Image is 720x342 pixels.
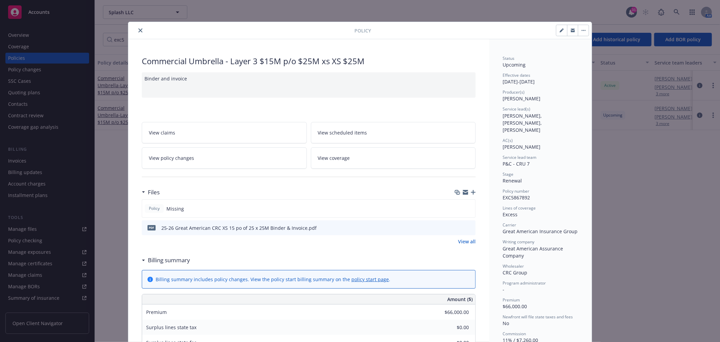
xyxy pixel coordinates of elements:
div: [DATE] - [DATE] [503,72,578,85]
div: 25-26 Great American CRC XS 15 po of 25 x 25M Binder & Invoice.pdf [161,224,317,231]
span: Carrier [503,222,516,228]
span: Lines of coverage [503,205,536,211]
span: Amount ($) [447,296,473,303]
div: Billing summary includes policy changes. View the policy start billing summary on the . [156,276,390,283]
span: Service lead team [503,154,536,160]
span: Policy number [503,188,529,194]
span: Writing company [503,239,534,245]
span: $66,000.00 [503,303,527,310]
h3: Billing summary [148,256,190,265]
span: Status [503,55,514,61]
span: Wholesaler [503,263,524,269]
span: Program administrator [503,280,546,286]
span: Stage [503,171,513,177]
button: download file [456,224,461,231]
span: Newfront will file state taxes and fees [503,314,573,320]
span: EXC5867892 [503,194,530,201]
span: P&C - CRU 7 [503,161,530,167]
span: - [503,286,504,293]
a: View coverage [311,147,476,169]
div: Excess [503,211,578,218]
span: Service lead(s) [503,106,530,112]
button: preview file [467,224,473,231]
h3: Files [148,188,160,197]
span: View policy changes [149,154,194,162]
input: 0.00 [429,307,473,317]
span: Surplus lines state tax [146,324,196,331]
a: View all [458,238,476,245]
span: Premium [146,309,167,315]
input: 0.00 [429,322,473,333]
div: Commercial Umbrella - Layer 3 $15M p/o $25M xs XS $25M [142,55,476,67]
div: Files [142,188,160,197]
span: Missing [166,205,184,212]
a: View claims [142,122,307,143]
button: close [136,26,144,34]
span: [PERSON_NAME] [503,144,540,150]
span: Commission [503,331,526,337]
span: [PERSON_NAME], [PERSON_NAME], [PERSON_NAME] [503,113,543,133]
span: [PERSON_NAME] [503,95,540,102]
span: Policy [148,205,161,212]
span: pdf [148,225,156,230]
span: Policy [354,27,371,34]
span: Producer(s) [503,89,525,95]
span: CRC Group [503,269,527,276]
span: Premium [503,297,520,303]
div: Binder and invoice [142,72,476,98]
span: Effective dates [503,72,530,78]
span: Upcoming [503,62,526,68]
span: Great American Assurance Company [503,245,564,259]
span: Great American Insurance Group [503,228,578,235]
span: AC(s) [503,138,513,143]
span: View coverage [318,154,350,162]
div: Billing summary [142,256,190,265]
span: Renewal [503,177,522,184]
span: No [503,320,509,326]
a: policy start page [351,276,389,283]
span: View scheduled items [318,129,367,136]
a: View policy changes [142,147,307,169]
span: View claims [149,129,175,136]
a: View scheduled items [311,122,476,143]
